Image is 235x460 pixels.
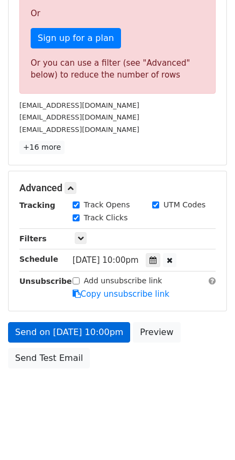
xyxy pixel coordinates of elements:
a: Send Test Email [8,348,90,368]
div: 聊天小组件 [181,408,235,460]
a: Send on [DATE] 10:00pm [8,322,130,343]
label: Track Clicks [84,212,128,224]
span: [DATE] 10:00pm [73,255,139,265]
div: Or you can use a filter (see "Advanced" below) to reduce the number of rows [31,57,204,81]
a: Preview [133,322,180,343]
h5: Advanced [19,182,216,194]
a: Sign up for a plan [31,28,121,48]
iframe: Chat Widget [181,408,235,460]
a: Copy unsubscribe link [73,289,169,299]
small: [EMAIL_ADDRESS][DOMAIN_NAME] [19,126,139,134]
p: Or [31,8,204,19]
label: Track Opens [84,199,130,211]
strong: Schedule [19,255,58,263]
a: +16 more [19,141,65,154]
small: [EMAIL_ADDRESS][DOMAIN_NAME] [19,101,139,109]
label: UTM Codes [163,199,205,211]
strong: Filters [19,234,47,243]
label: Add unsubscribe link [84,275,162,287]
strong: Tracking [19,201,55,210]
small: [EMAIL_ADDRESS][DOMAIN_NAME] [19,113,139,121]
strong: Unsubscribe [19,277,72,285]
